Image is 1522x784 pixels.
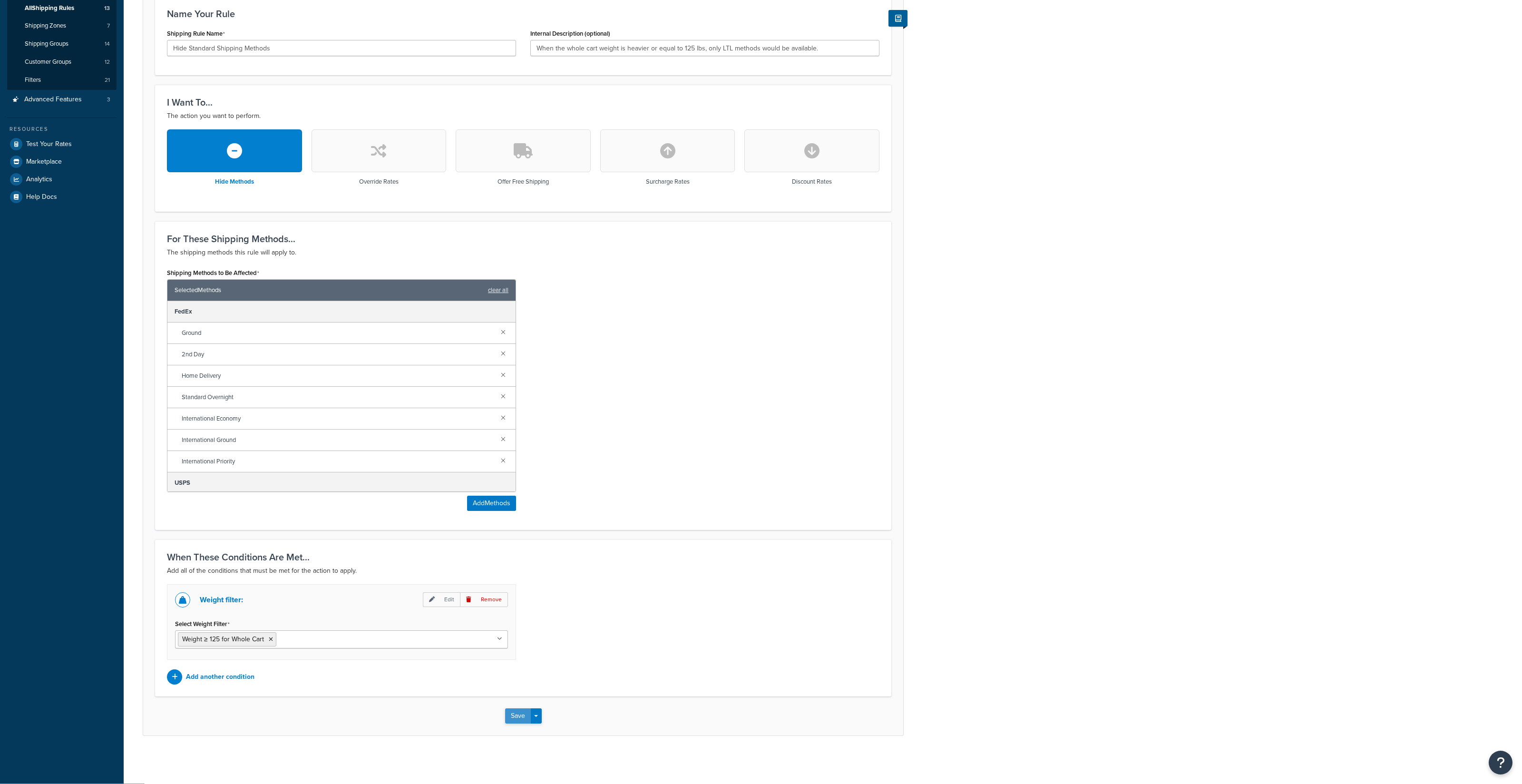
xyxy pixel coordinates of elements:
li: Advanced Features [7,91,117,108]
div: USPS [167,472,516,494]
span: Shipping Groups [25,40,68,48]
h3: Discount Rates [792,178,832,185]
button: Save [505,708,531,724]
span: Test Your Rates [26,140,72,148]
span: 2nd Day [182,348,493,361]
span: 3 [107,96,110,104]
img: logo_orange.svg [15,15,23,23]
span: Shipping Zones [25,22,66,30]
button: Open Resource Center [1489,751,1512,774]
li: Shipping Zones [7,17,117,35]
span: 21 [105,76,110,84]
span: Selected Methods [175,284,483,297]
button: AddMethods [467,496,516,511]
h3: Hide Methods [215,178,254,185]
li: Shipping Groups [7,35,117,53]
span: Home Delivery [182,369,493,382]
h3: Offer Free Shipping [498,178,549,185]
span: Analytics [26,176,52,184]
span: Help Docs [26,193,57,201]
div: Domain Overview [36,61,85,67]
label: Shipping Methods to Be Affected [167,269,259,277]
a: Shipping Zones7 [7,17,117,35]
h3: When These Conditions Are Met... [167,552,879,562]
span: Customer Groups [25,58,71,66]
p: Add another condition [186,670,254,684]
img: tab_domain_overview_orange.svg [26,60,33,68]
a: Filters21 [7,71,117,89]
span: Ground [182,326,493,340]
div: Domain: [DOMAIN_NAME] [25,25,105,32]
span: 12 [105,58,110,66]
h3: Name Your Rule [167,9,879,19]
label: Shipping Rule Name [167,30,225,38]
span: All Shipping Rules [25,4,74,12]
span: Marketplace [26,158,62,166]
span: Standard Overnight [182,391,493,404]
h3: I Want To... [167,97,879,108]
a: clear all [488,284,508,297]
a: Analytics [7,171,117,188]
li: Filters [7,71,117,89]
img: website_grey.svg [15,25,23,32]
span: 14 [105,40,110,48]
span: Advanced Features [24,96,82,104]
label: Internal Description (optional) [530,30,610,37]
button: Show Help Docs [888,10,907,27]
a: Customer Groups12 [7,53,117,71]
label: Select Weight Filter [175,620,230,628]
span: 7 [107,22,110,30]
span: International Ground [182,433,493,447]
a: Test Your Rates [7,136,117,153]
h3: Surcharge Rates [646,178,690,185]
div: v 4.0.25 [27,15,47,23]
span: International Priority [182,455,493,468]
p: The shipping methods this rule will apply to. [167,247,879,258]
span: Filters [25,76,41,84]
p: The action you want to perform. [167,110,879,122]
div: FedEx [167,301,516,323]
a: Marketplace [7,153,117,170]
span: International Economy [182,412,493,425]
p: Remove [460,592,508,607]
div: Resources [7,125,117,133]
span: Weight ≥ 125 for Whole Cart [182,634,264,644]
a: Shipping Groups14 [7,35,117,53]
a: Help Docs [7,188,117,206]
p: Weight filter: [200,593,243,607]
img: tab_keywords_by_traffic_grey.svg [95,60,102,68]
h3: Override Rates [359,178,399,185]
div: Keywords by Traffic [105,61,160,67]
span: 13 [104,4,110,12]
a: Advanced Features3 [7,91,117,108]
p: Edit [423,592,460,607]
h3: For These Shipping Methods... [167,234,879,244]
p: Add all of the conditions that must be met for the action to apply. [167,565,879,577]
li: Customer Groups [7,53,117,71]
